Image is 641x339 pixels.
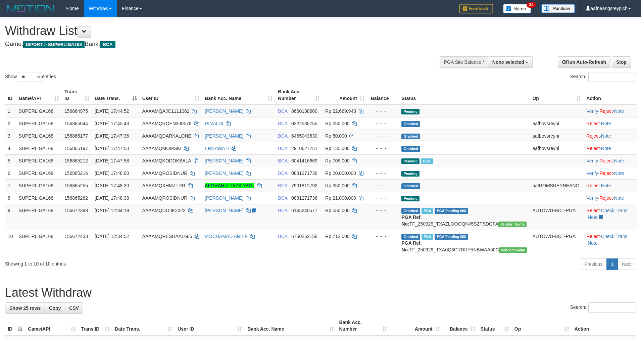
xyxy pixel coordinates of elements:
td: SUPERLIGA168 [16,105,62,117]
td: SUPERLIGA168 [16,154,62,167]
td: SUPERLIGA168 [16,192,62,204]
span: AAAAMQXHMZTRR [142,183,185,188]
span: [DATE] 17:44:52 [95,108,129,114]
a: Note [601,133,611,139]
span: BCA [278,133,287,139]
div: - - - [370,145,396,152]
span: Grabbed [401,183,420,189]
td: 2 [5,117,16,130]
span: 156865177 [64,133,88,139]
span: BCA [278,234,287,239]
td: · · [584,167,637,179]
span: Copy 0322530755 to clipboard [291,121,317,126]
a: Note [614,171,624,176]
a: Reject [599,195,613,201]
span: Marked by aafsoycanthlai [421,158,433,164]
div: - - - [370,157,396,164]
td: 3 [5,130,16,142]
td: TF_250929_TXAZLOOOQK45SZTSDGFA [399,204,530,230]
td: AUTOWD-BOT-PGA [530,230,584,256]
span: Copy 6145240577 to clipboard [291,208,317,213]
span: Pending [401,171,420,177]
td: 9 [5,204,16,230]
a: MOCHAMAD ARIEF [205,234,248,239]
span: Vendor URL: https://trx31.1velocity.biz [498,222,527,227]
span: Copy 8660138600 to clipboard [291,108,317,114]
th: Status: activate to sort column ascending [478,316,512,335]
td: · · [584,192,637,204]
a: Verify [586,171,598,176]
span: AAAAMQROSIDNUR [142,171,188,176]
span: AAAAMQKODOKBALA [142,158,191,163]
td: 4 [5,142,16,154]
td: SUPERLIGA168 [16,230,62,256]
td: SUPERLIGA168 [16,204,62,230]
span: Marked by aafsoycanthlai [422,208,433,214]
a: Previous [580,258,607,270]
div: - - - [370,195,396,201]
span: 156864975 [64,108,88,114]
td: 7 [5,179,16,192]
span: BCA [278,108,287,114]
td: 6 [5,167,16,179]
span: BCA [278,208,287,213]
span: BCA [278,158,287,163]
a: Reject [599,108,613,114]
th: Bank Acc. Number: activate to sort column ascending [337,316,390,335]
td: 5 [5,154,16,167]
span: Pending [401,109,420,114]
span: [DATE] 17:45:43 [95,121,129,126]
img: MOTION_logo.png [5,3,56,13]
span: Pending [401,196,420,201]
h1: Latest Withdraw [5,286,636,299]
th: Status [399,86,530,105]
a: Reject [586,121,600,126]
a: Check Trans [601,234,628,239]
span: Copy 6750252158 to clipboard [291,234,317,239]
a: Stop [612,56,631,68]
span: [DATE] 17:48:30 [95,183,129,188]
td: SUPERLIGA168 [16,167,62,179]
span: Copy [49,305,61,311]
div: - - - [370,233,396,240]
a: Verify [586,195,598,201]
td: SUPERLIGA168 [16,117,62,130]
span: AAAAMQROEN300578 [142,121,192,126]
span: Rp 550.000 [325,208,349,213]
a: Run Auto-Refresh [558,56,610,68]
input: Search: [588,72,636,82]
td: · · [584,105,637,117]
span: BCA [100,41,115,48]
span: AAAAMQDARKALONE [142,133,191,139]
th: ID [5,86,16,105]
span: Rp 705.000 [325,158,349,163]
span: Copy 2910627751 to clipboard [291,146,317,151]
td: aafbovsreyni [530,117,584,130]
th: Game/API: activate to sort column ascending [16,86,62,105]
span: Grabbed [401,121,420,127]
a: Note [601,121,611,126]
td: SUPERLIGA168 [16,179,62,192]
span: [DATE] 12:34:52 [95,234,129,239]
th: ID: activate to sort column descending [5,316,25,335]
td: · · [584,204,637,230]
td: aafbovsreyni [530,130,584,142]
span: Copy 0881271736 to clipboard [291,171,317,176]
select: Showentries [17,72,42,82]
span: [DATE] 17:47:36 [95,133,129,139]
td: · [584,117,637,130]
td: TF_250929_TXA0Q3CRDRY5NBWAA50C [399,230,530,256]
td: · · [584,230,637,256]
a: [PERSON_NAME] [205,158,243,163]
a: 1 [606,258,618,270]
span: Vendor URL: https://trx31.1velocity.biz [499,247,527,253]
span: BCA [278,171,287,176]
div: PGA Site Balance / [440,56,488,68]
a: [PERSON_NAME] [205,171,243,176]
span: Rp 250.000 [325,121,349,126]
th: Game/API: activate to sort column ascending [25,316,78,335]
div: - - - [370,120,396,127]
span: PGA Pending [435,208,468,214]
span: Rp 350.000 [325,183,349,188]
td: · [584,179,637,192]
